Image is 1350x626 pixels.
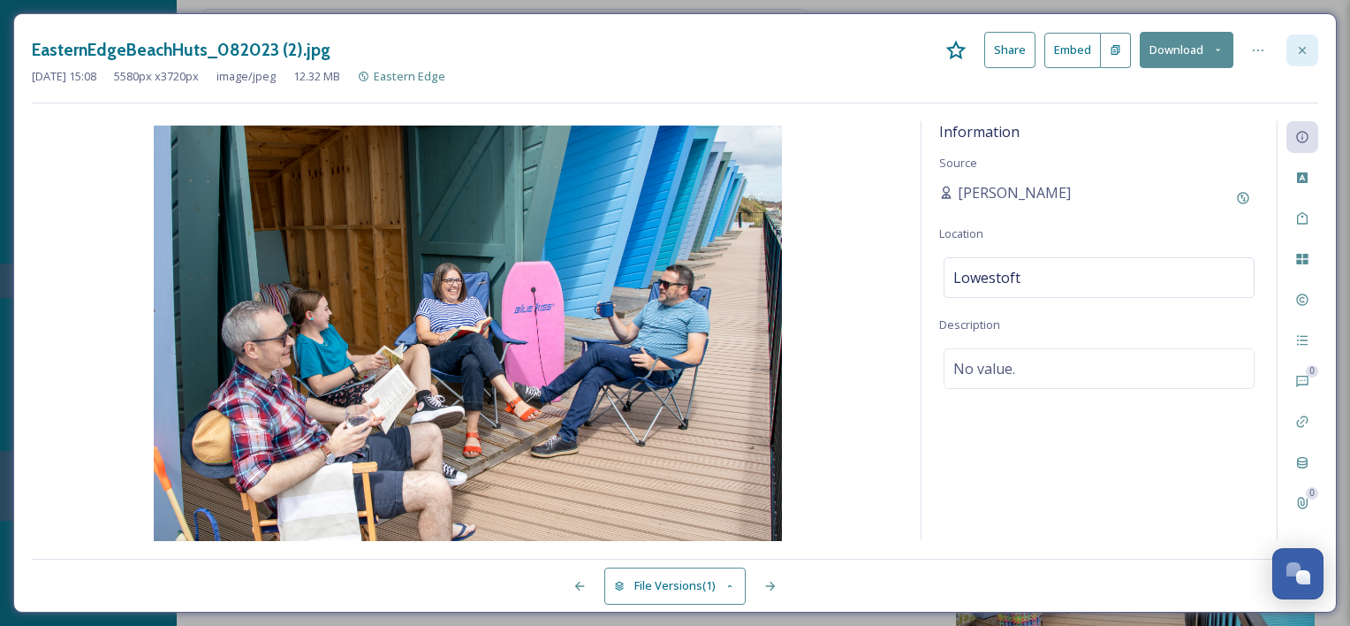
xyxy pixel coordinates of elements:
span: Location [939,225,983,241]
span: Eastern Edge [374,68,445,84]
span: Source [939,155,977,171]
span: No value. [953,358,1015,379]
button: Download [1140,32,1233,68]
button: File Versions(1) [604,568,746,604]
span: 5580 px x 3720 px [114,68,199,85]
span: [PERSON_NAME] [958,182,1071,203]
div: 0 [1306,487,1318,500]
div: 0 [1306,365,1318,378]
h3: EasternEdgeBeachHuts_082023 (2).jpg [32,37,330,63]
button: Share [984,32,1035,68]
img: EasternEdgeBeachHuts_082023%20(2).jpg [32,126,903,545]
button: Embed [1044,33,1101,68]
span: Description [939,317,1000,332]
span: Lowestoft [953,267,1020,288]
span: Information [939,122,1020,141]
span: image/jpeg [216,68,276,85]
button: Open Chat [1272,548,1323,599]
span: [DATE] 15:08 [32,68,96,85]
span: 12.32 MB [293,68,340,85]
